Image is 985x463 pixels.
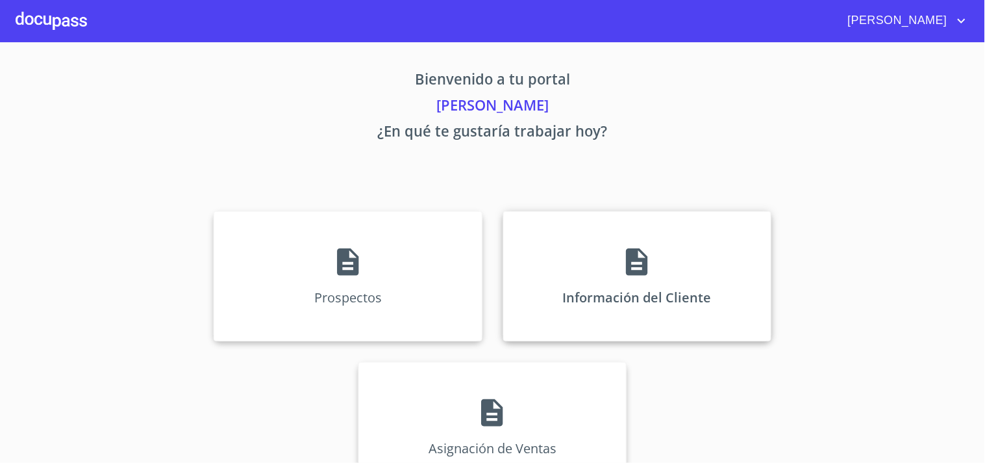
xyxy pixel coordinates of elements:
p: [PERSON_NAME] [93,94,893,120]
span: [PERSON_NAME] [838,10,954,31]
p: Bienvenido a tu portal [93,68,893,94]
p: ¿En qué te gustaría trabajar hoy? [93,120,893,146]
p: Prospectos [314,289,382,306]
p: Asignación de Ventas [429,440,556,457]
button: account of current user [838,10,969,31]
p: Información del Cliente [563,289,712,306]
